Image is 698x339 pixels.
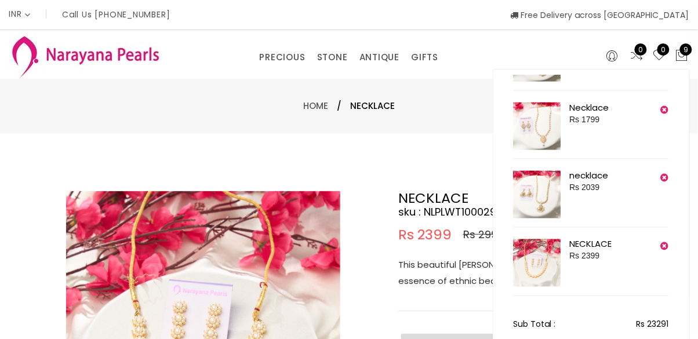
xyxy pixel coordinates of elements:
[637,317,669,331] span: Rs 23291
[570,170,609,182] a: necklace
[350,99,395,113] span: NECKLACE
[337,99,341,113] span: /
[514,317,669,331] h4: Sub Total :
[570,101,609,114] a: Necklace
[680,43,692,56] span: 9
[259,49,305,66] a: PRECIOUS
[398,228,452,242] span: Rs 2399
[359,49,400,66] a: ANTIQUE
[398,191,688,205] h2: NECKLACE
[62,10,170,19] p: Call Us [PHONE_NUMBER]
[635,43,647,56] span: 0
[570,238,612,250] a: NECKLACE
[411,49,438,66] a: GIFTS
[511,9,689,21] span: Free Delivery across [GEOGRAPHIC_DATA]
[317,49,348,66] a: STONE
[653,49,667,64] a: 0
[463,228,504,242] span: Rs 2999
[303,100,328,112] a: Home
[570,251,600,261] span: Rs 2399
[570,183,600,192] span: Rs 2039
[398,205,688,219] h4: sku : NLPLWT10002999062543002-1160
[398,257,688,289] p: This beautiful [PERSON_NAME] necklace gold finish capture the essence of ethnic beauty with this ...
[570,115,600,124] span: Rs 1799
[675,49,689,64] button: 9
[657,43,670,56] span: 0
[630,49,644,64] a: 0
